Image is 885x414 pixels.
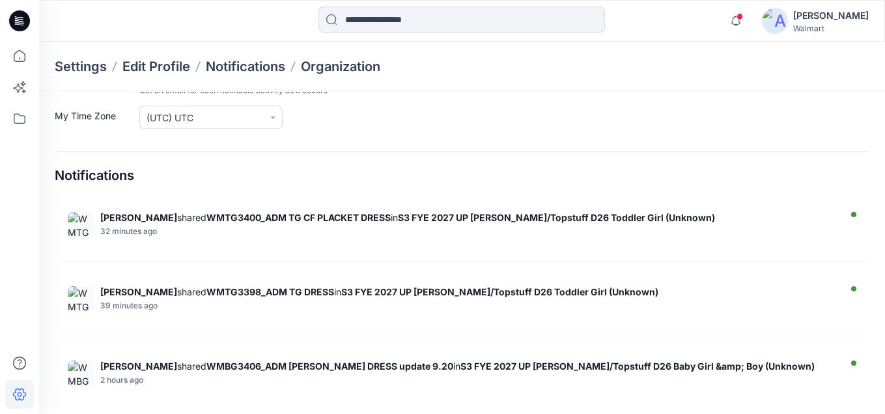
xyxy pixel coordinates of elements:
div: Monday, September 22, 2025 16:24 [100,376,836,385]
img: WMBG3406_ADM BG TUTU DRESS update 9.20 [68,361,94,387]
a: Edit Profile [122,57,190,76]
div: shared in [100,286,836,297]
strong: S3 FYE 2027 UP [PERSON_NAME]/Topstuff D26 Toddler Girl (Unknown) [341,286,658,297]
strong: [PERSON_NAME] [100,212,177,223]
strong: S3 FYE 2027 UP [PERSON_NAME]/Topstuff D26 Baby Girl &amp; Boy (Unknown) [460,361,815,372]
div: shared in [100,361,836,372]
p: Settings [55,57,107,76]
img: avatar [762,8,788,34]
h4: Notifications [55,168,134,183]
strong: [PERSON_NAME] [100,361,177,372]
strong: WMTG3400_ADM TG CF PLACKET DRESS [206,212,391,223]
img: WMTG3398_ADM TG DRESS [68,286,94,312]
a: Notifications [206,57,285,76]
div: Monday, September 22, 2025 17:58 [100,301,836,310]
div: (UTC) UTC [147,111,257,125]
div: shared in [100,212,836,223]
strong: [PERSON_NAME] [100,286,177,297]
img: WMTG3400_ADM TG CF PLACKET DRESS [68,212,94,238]
strong: S3 FYE 2027 UP [PERSON_NAME]/Topstuff D26 Toddler Girl (Unknown) [398,212,715,223]
label: My Time Zone [55,109,133,129]
strong: WMTG3398_ADM TG DRESS [206,286,334,297]
div: Walmart [793,23,869,33]
div: [PERSON_NAME] [793,8,869,23]
strong: WMBG3406_ADM [PERSON_NAME] DRESS update 9.20 [206,361,453,372]
a: Organization [301,57,380,76]
div: Monday, September 22, 2025 18:04 [100,227,836,236]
